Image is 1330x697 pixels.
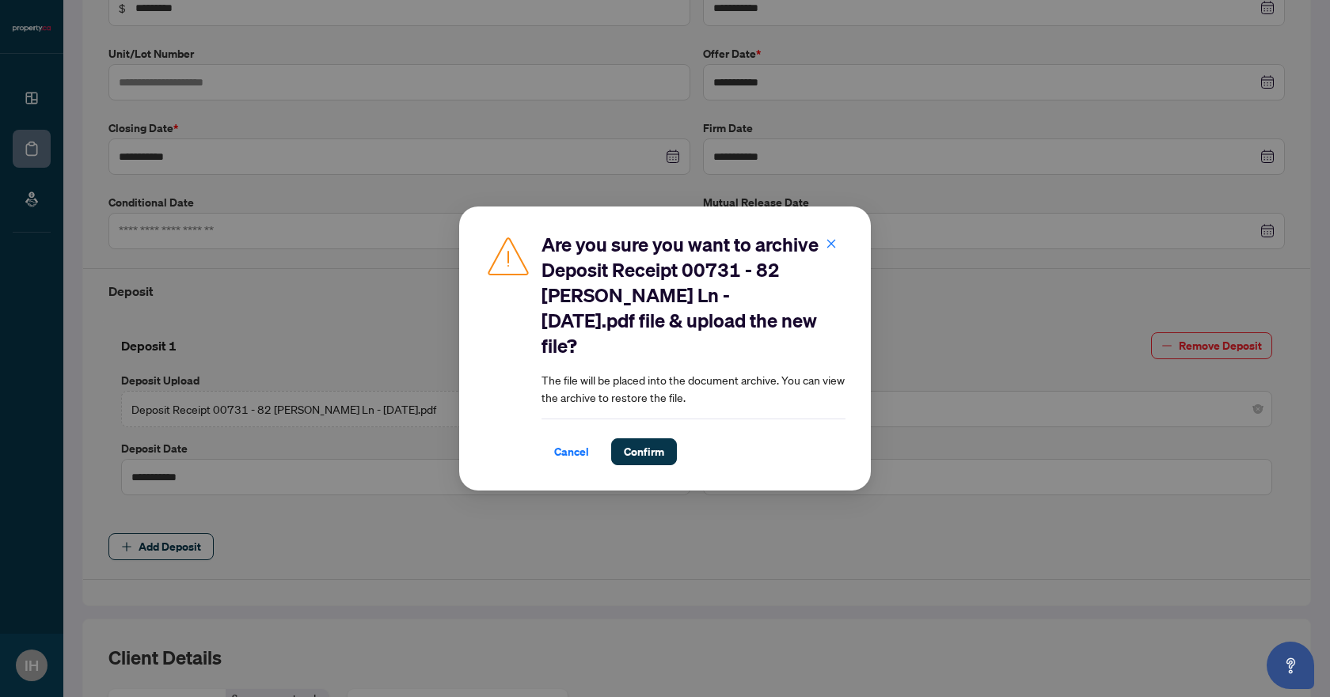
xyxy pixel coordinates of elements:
[826,238,837,249] span: close
[1267,642,1314,689] button: Open asap
[624,439,664,464] span: Confirm
[541,232,845,358] h2: Are you sure you want to archive Deposit Receipt 00731 - 82 [PERSON_NAME] Ln - [DATE].pdf file & ...
[554,439,589,464] span: Cancel
[541,438,602,465] button: Cancel
[484,232,532,279] img: Caution Icon
[541,232,845,465] div: The file will be placed into the document archive. You can view the archive to restore the file.
[611,438,677,465] button: Confirm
